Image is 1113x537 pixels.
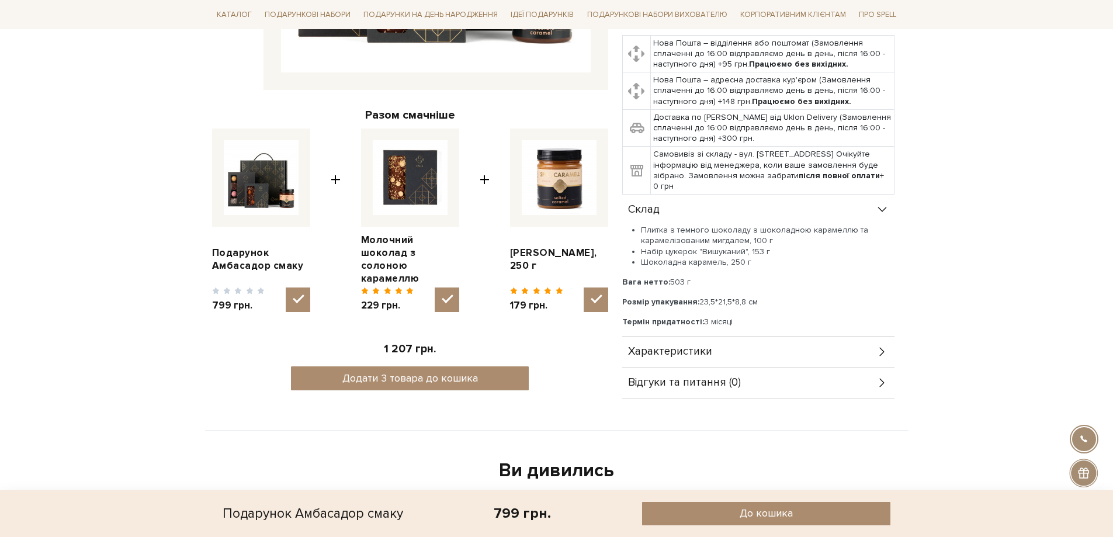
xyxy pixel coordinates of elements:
img: Молочний шоколад з солоною карамеллю [373,140,448,215]
b: Працюємо без вихідних. [752,96,851,106]
span: 229 грн. [361,299,414,312]
td: Доставка по [PERSON_NAME] від Uklon Delivery (Замовлення сплаченні до 16:00 відправляємо день в д... [651,109,894,147]
b: Працюємо без вихідних. [749,59,848,69]
li: Шоколадна карамель, 250 г [641,257,894,268]
td: Нова Пошта – відділення або поштомат (Замовлення сплаченні до 16:00 відправляємо день в день, піс... [651,35,894,72]
div: Разом смачніше [212,108,608,123]
a: Про Spell [854,6,901,24]
b: після повної оплати [799,171,880,181]
span: Відгуки та питання (0) [628,377,741,388]
p: 3 місяці [622,317,894,327]
span: + [331,129,341,313]
button: До кошика [642,502,890,525]
div: Ви дивились [219,459,894,483]
div: 799 грн. [494,504,551,522]
div: Подарунок Амбасадор смаку [223,502,403,525]
a: Подарунки на День народження [359,6,502,24]
span: Склад [628,205,660,215]
b: Розмір упакування: [622,297,699,307]
img: Карамель солона, 250 г [522,140,597,215]
b: Термін придатності: [622,317,704,327]
a: Ідеї подарунків [506,6,578,24]
a: Молочний шоколад з солоною карамеллю [361,234,459,285]
a: Подарункові набори вихователю [582,5,732,25]
span: Характеристики [628,347,712,357]
li: Набір цукерок "Вишуканий", 153 г [641,247,894,257]
a: Корпоративним клієнтам [736,5,851,25]
a: [PERSON_NAME], 250 г [510,247,608,272]
span: 179 грн. [510,299,563,312]
p: 503 г [622,277,894,287]
button: Додати 3 товара до кошика [291,366,529,390]
td: Нова Пошта – адресна доставка кур'єром (Замовлення сплаченні до 16:00 відправляємо день в день, п... [651,72,894,110]
li: Плитка з темного шоколаду з шоколадною карамеллю та карамелізованим мигдалем, 100 г [641,225,894,246]
a: Каталог [212,6,256,24]
img: Подарунок Амбасадор смаку [224,140,299,215]
span: 799 грн. [212,299,265,312]
span: 1 207 грн. [384,342,436,356]
p: 23,5*21,5*8,8 см [622,297,894,307]
td: Самовивіз зі складу - вул. [STREET_ADDRESS] Очікуйте інформацію від менеджера, коли ваше замовлен... [651,147,894,195]
b: Вага нетто: [622,277,670,287]
a: Подарунок Амбасадор смаку [212,247,310,272]
span: + [480,129,490,313]
span: До кошика [740,507,793,520]
a: Подарункові набори [260,6,355,24]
